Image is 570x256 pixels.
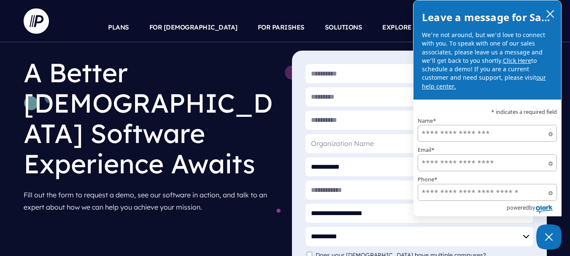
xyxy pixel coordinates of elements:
span: Required field [548,132,553,136]
button: close chatbox [543,8,557,19]
span: Required field [548,162,553,166]
a: PLANS [108,13,129,42]
a: our help center. [422,73,546,90]
a: SOLUTIONS [325,13,362,42]
span: powered [507,202,529,213]
a: FOR PARISHES [258,13,305,42]
p: * indicates a required field [418,109,557,115]
span: by [529,202,535,213]
label: Name* [418,118,557,124]
span: Required field [548,191,553,195]
input: Organization Name [305,134,533,153]
a: Powered by Olark [507,202,561,216]
input: Phone [418,184,557,201]
a: EXPLORE [382,13,412,42]
p: We're not around, but we'd love to connect with you. To speak with one of our sales associates, p... [422,31,553,91]
button: Close Chatbox [536,224,562,250]
a: Click Here [503,57,531,65]
h1: A Better [DEMOGRAPHIC_DATA] Software Experience Awaits [24,51,278,186]
label: Email* [418,147,557,153]
input: Email [418,154,557,171]
h2: Leave a message for Sales! [422,9,553,26]
input: Name [418,125,557,142]
p: Fill out the form to request a demo, see our software in action, and talk to an expert about how ... [24,186,278,217]
a: FOR [DEMOGRAPHIC_DATA] [149,13,238,42]
label: Phone* [418,177,557,182]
